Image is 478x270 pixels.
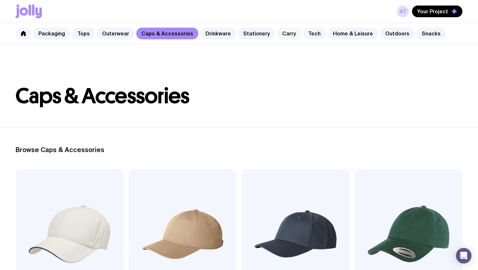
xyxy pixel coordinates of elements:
a: Tops [72,28,95,39]
a: AT [397,6,409,17]
div: Open Intercom Messenger [456,248,471,264]
a: Snacks [417,28,446,39]
a: Tech [303,28,326,39]
h1: Caps & Accessories [16,86,462,107]
a: Outerwear [97,28,134,39]
a: Home & Leisure [328,28,378,39]
a: Outdoors [380,28,415,39]
a: Stationery [238,28,275,39]
a: Carry [277,28,301,39]
span: Your Project [417,8,448,15]
h2: Browse Caps & Accessories [16,146,462,154]
button: Your Project [412,6,462,17]
a: Packaging [33,28,70,39]
a: Caps & Accessories [136,28,198,39]
a: Drinkware [200,28,236,39]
